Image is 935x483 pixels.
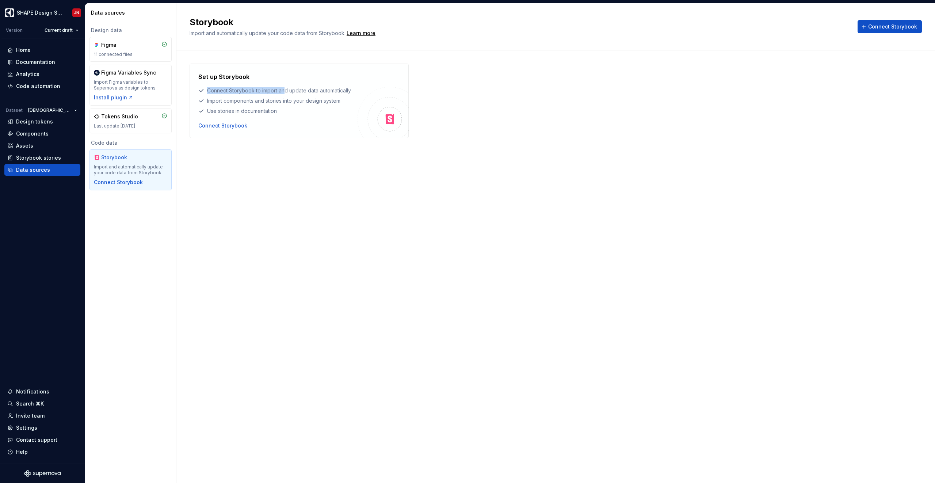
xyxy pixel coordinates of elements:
a: Invite team [4,410,80,422]
button: Connect Storybook [198,122,247,129]
div: Import components and stories into your design system [198,97,358,104]
button: Current draft [41,25,82,35]
div: JN [74,10,79,16]
div: Version [6,27,23,33]
span: [DEMOGRAPHIC_DATA] [28,107,71,113]
div: Tokens Studio [101,113,138,120]
div: Search ⌘K [16,400,44,407]
div: Documentation [16,58,55,66]
a: Components [4,128,80,140]
div: Figma [101,41,136,49]
div: Data sources [16,166,50,174]
div: Storybook stories [16,154,61,161]
button: [DEMOGRAPHIC_DATA] [25,105,80,115]
a: Data sources [4,164,80,176]
a: Learn more [347,30,375,37]
a: Storybook stories [4,152,80,164]
div: Assets [16,142,33,149]
h2: Storybook [190,16,849,28]
div: Code automation [16,83,60,90]
a: Figma11 connected files [89,37,172,62]
div: Design tokens [16,118,53,125]
div: Design data [89,27,172,34]
button: Install plugin [94,94,134,101]
div: Figma Variables Sync [101,69,156,76]
a: Analytics [4,68,80,80]
span: Connect Storybook [868,23,917,30]
a: Home [4,44,80,56]
span: Import and automatically update your code data from Storybook. [190,30,346,36]
div: Help [16,448,28,456]
div: Import and automatically update your code data from Storybook. [94,164,167,176]
div: Last update [DATE] [94,123,167,129]
div: Analytics [16,71,39,78]
div: Code data [89,139,172,147]
div: Contact support [16,436,57,444]
a: Settings [4,422,80,434]
button: Contact support [4,434,80,446]
div: Home [16,46,31,54]
button: SHAPE Design SystemJN [1,5,83,20]
div: Connect Storybook to import and update data automatically [198,87,358,94]
a: Assets [4,140,80,152]
button: Search ⌘K [4,398,80,410]
div: 11 connected files [94,52,167,57]
a: Tokens StudioLast update [DATE] [89,109,172,133]
div: Data sources [91,9,173,16]
button: Connect Storybook [94,179,143,186]
a: Documentation [4,56,80,68]
div: Dataset [6,107,23,113]
div: Notifications [16,388,49,395]
button: Help [4,446,80,458]
span: . [346,31,377,36]
button: Notifications [4,386,80,398]
div: Import Figma variables to Supernova as design tokens. [94,79,167,91]
div: Use stories in documentation [198,107,358,115]
div: Invite team [16,412,45,419]
div: Components [16,130,49,137]
span: Current draft [45,27,73,33]
div: Storybook [101,154,136,161]
img: 1131f18f-9b94-42a4-847a-eabb54481545.png [5,8,14,17]
a: StorybookImport and automatically update your code data from Storybook.Connect Storybook [89,149,172,190]
button: Connect Storybook [858,20,922,33]
div: Settings [16,424,37,431]
a: Figma Variables SyncImport Figma variables to Supernova as design tokens.Install plugin [89,65,172,106]
a: Design tokens [4,116,80,128]
div: SHAPE Design System [17,9,64,16]
a: Code automation [4,80,80,92]
h4: Set up Storybook [198,72,249,81]
svg: Supernova Logo [24,470,61,477]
